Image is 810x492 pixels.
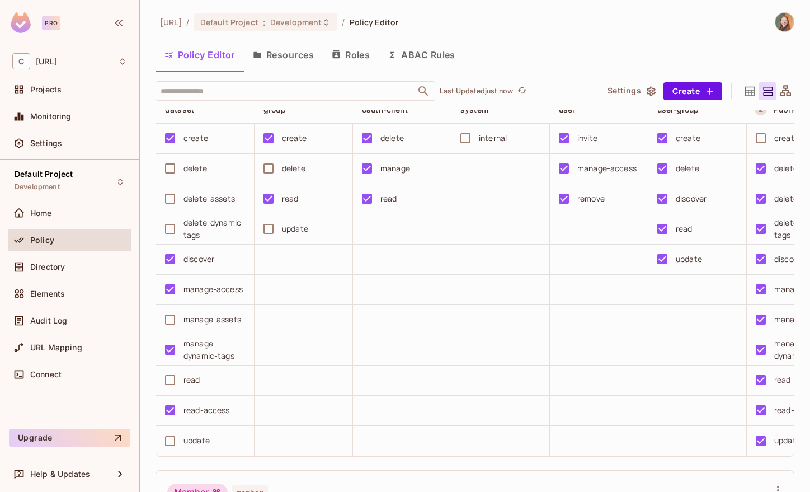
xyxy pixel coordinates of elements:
[513,85,529,98] span: Click to refresh data
[30,470,90,479] span: Help & Updates
[42,16,60,30] div: Pro
[774,434,800,447] div: update
[282,132,307,144] div: create
[183,193,235,205] div: delete-assets
[183,338,245,362] div: manage-dynamic-tags
[15,182,60,191] span: Development
[676,223,693,235] div: read
[30,236,54,245] span: Policy
[577,132,597,144] div: invite
[282,193,299,205] div: read
[775,13,794,31] img: Stephanie Ahart
[30,85,62,94] span: Projects
[342,17,345,27] li: /
[183,374,200,386] div: read
[36,57,57,66] span: Workspace: coactive.ai
[380,132,404,144] div: delete
[380,193,397,205] div: read
[200,17,258,27] span: Default Project
[186,17,189,27] li: /
[183,132,208,144] div: create
[270,17,322,27] span: Development
[30,139,62,148] span: Settings
[15,170,73,179] span: Default Project
[30,263,65,271] span: Directory
[379,41,464,69] button: ABAC Rules
[30,112,72,121] span: Monitoring
[12,53,30,69] span: C
[30,370,62,379] span: Connect
[183,313,241,326] div: manage-assets
[479,132,507,144] div: internal
[156,41,244,69] button: Policy Editor
[676,132,700,144] div: create
[160,17,182,27] span: the active workspace
[676,193,707,205] div: discover
[183,253,214,265] div: discover
[262,18,266,27] span: :
[774,253,805,265] div: discover
[362,105,408,114] span: oauth-client
[440,87,513,96] p: Last Updated just now
[559,105,576,114] span: user
[183,404,230,416] div: read-access
[460,105,488,114] span: system
[774,162,798,175] div: delete
[30,316,67,325] span: Audit Log
[282,162,305,175] div: delete
[517,86,527,97] span: refresh
[603,82,659,100] button: Settings
[676,253,702,265] div: update
[30,343,82,352] span: URL Mapping
[263,105,286,114] span: group
[183,162,207,175] div: delete
[9,429,130,447] button: Upgrade
[244,41,323,69] button: Resources
[183,217,245,241] div: delete-dynamic-tags
[282,223,308,235] div: update
[774,374,791,386] div: read
[30,289,65,298] span: Elements
[663,82,722,100] button: Create
[416,83,431,99] button: Open
[350,17,399,27] span: Policy Editor
[165,105,194,114] span: dataset
[755,103,767,115] button: A Resource Set is a dynamically conditioned resource, defined by real-time criteria.
[676,162,699,175] div: delete
[11,12,31,33] img: SReyMgAAAABJRU5ErkJggg==
[774,132,799,144] div: create
[380,162,410,175] div: manage
[657,105,699,114] span: user-group
[577,162,637,175] div: manage-access
[183,434,210,447] div: update
[577,193,605,205] div: remove
[515,85,529,98] button: refresh
[323,41,379,69] button: Roles
[183,283,243,296] div: manage-access
[30,209,52,218] span: Home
